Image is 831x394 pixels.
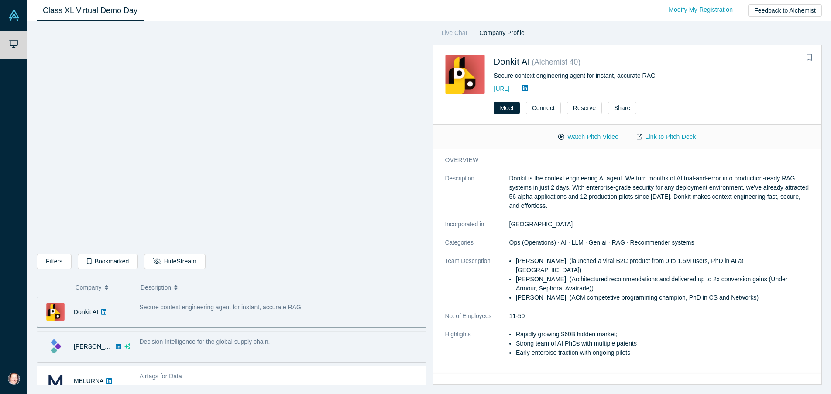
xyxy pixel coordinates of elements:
[628,129,705,145] a: Link to Pitch Deck
[76,278,132,297] button: Company
[74,308,98,315] a: Donkit AI
[516,330,809,339] li: Rapidly growing $60B hidden market;
[445,330,509,366] dt: Highlights
[141,278,420,297] button: Description
[37,28,426,247] iframe: Alchemist Class XL Demo Day: Vault
[494,102,520,114] button: Meet
[140,304,301,311] span: Secure context engineering agent for instant, accurate RAG
[140,338,270,345] span: Decision Intelligence for the global supply chain.
[516,348,809,357] li: Early enterpise traction with ongoing pilots
[494,71,785,80] div: Secure context engineering agent for instant, accurate RAG
[516,256,809,275] li: [PERSON_NAME], (launched a viral B2C product from 0 to 1.5M users, PhD in AI at [GEOGRAPHIC_DATA])
[445,311,509,330] dt: No. of Employees
[608,102,636,114] button: Share
[37,0,144,21] a: Class XL Virtual Demo Day
[8,9,20,21] img: Alchemist Vault Logo
[748,4,822,17] button: Feedback to Alchemist
[549,129,628,145] button: Watch Pitch Video
[46,372,65,390] img: MELURNA's Logo
[445,156,797,165] h3: overview
[516,339,809,348] li: Strong team of AI PhDs with multiple patents
[445,256,509,311] dt: Team Description
[439,28,470,41] a: Live Chat
[37,254,72,269] button: Filters
[526,102,561,114] button: Connect
[445,174,509,220] dt: Description
[76,278,102,297] span: Company
[141,278,171,297] span: Description
[8,373,20,385] img: Robert Pease's Account
[46,337,65,356] img: Kimaru AI's Logo
[144,254,205,269] button: HideStream
[516,275,809,293] li: [PERSON_NAME], (Architectured recommendations and delivered up to 2x conversion gains (Under Armo...
[494,57,530,66] a: Donkit AI
[509,174,810,211] p: Donkit is the context engineering AI agent. We turn months of AI trial-and-error into production-...
[140,373,182,380] span: Airtags for Data
[509,239,694,246] span: Ops (Operations) · AI · LLM · Gen ai · RAG · Recommender systems
[476,28,527,41] a: Company Profile
[516,293,809,302] li: [PERSON_NAME], (ACM competetive programming champion, PhD in CS and Networks)
[509,220,810,229] dd: [GEOGRAPHIC_DATA]
[659,2,742,17] a: Modify My Registration
[803,52,815,64] button: Bookmark
[74,377,103,384] a: MELURNA
[78,254,138,269] button: Bookmarked
[124,343,130,349] svg: dsa ai sparkles
[532,58,580,66] small: ( Alchemist 40 )
[509,311,810,321] dd: 11-50
[74,343,124,350] a: [PERSON_NAME]
[567,102,602,114] button: Reserve
[494,85,510,92] a: [URL]
[445,55,485,94] img: Donkit AI's Logo
[445,220,509,238] dt: Incorporated in
[445,238,509,256] dt: Categories
[46,303,65,321] img: Donkit AI's Logo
